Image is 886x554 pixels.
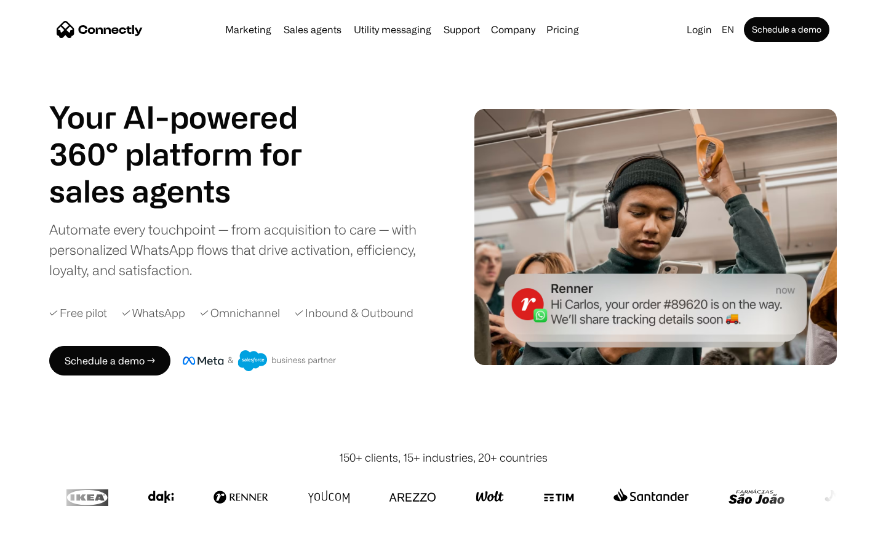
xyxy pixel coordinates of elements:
[49,98,332,172] h1: Your AI-powered 360° platform for
[295,305,413,321] div: ✓ Inbound & Outbound
[491,21,535,38] div: Company
[717,21,741,38] div: en
[722,21,734,38] div: en
[49,172,332,209] div: carousel
[279,25,346,34] a: Sales agents
[220,25,276,34] a: Marketing
[49,172,332,209] div: 1 of 4
[744,17,829,42] a: Schedule a demo
[25,532,74,550] ul: Language list
[682,21,717,38] a: Login
[122,305,185,321] div: ✓ WhatsApp
[200,305,280,321] div: ✓ Omnichannel
[49,172,332,209] h1: sales agents
[49,305,107,321] div: ✓ Free pilot
[349,25,436,34] a: Utility messaging
[541,25,584,34] a: Pricing
[57,20,143,39] a: home
[12,531,74,550] aside: Language selected: English
[487,21,539,38] div: Company
[49,219,437,280] div: Automate every touchpoint — from acquisition to care — with personalized WhatsApp flows that driv...
[49,346,170,375] a: Schedule a demo →
[183,350,337,371] img: Meta and Salesforce business partner badge.
[339,449,548,466] div: 150+ clients, 15+ industries, 20+ countries
[439,25,485,34] a: Support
